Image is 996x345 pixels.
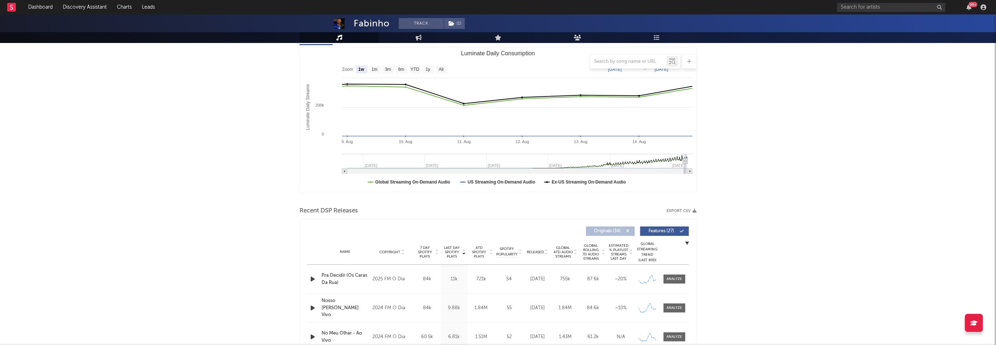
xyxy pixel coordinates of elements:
div: 755k [553,276,577,283]
div: 2024 FM O Dia [372,333,412,341]
text: 10. Aug [399,139,412,144]
text: US Streaming On-Demand Audio [468,180,535,185]
text: [DATE] [655,67,668,72]
text: [DATE] [608,67,622,72]
text: 3m [385,67,391,72]
text: All [439,67,444,72]
text: 6m [398,67,405,72]
div: 1.84M [553,305,577,312]
button: Originals(34) [586,227,635,236]
div: 87.6k [581,276,605,283]
div: Fabinho [354,18,390,29]
span: Global ATD Audio Streams [553,246,573,259]
span: Released [527,250,544,254]
div: 61.2k [581,333,605,341]
span: Global Rolling 7D Audio Streams [581,243,601,261]
text: 9. Aug [342,139,353,144]
div: 2024 FM O Dia [372,304,412,312]
button: Export CSV [667,209,696,213]
div: [DATE] [525,305,550,312]
span: ( 1 ) [444,18,465,29]
text: Luminate Daily Streams [305,84,310,130]
div: N/A [609,333,633,341]
button: Features(27) [640,227,689,236]
div: 721k [469,276,493,283]
text: 1w [358,67,364,72]
span: Copyright [379,250,400,254]
div: [DATE] [525,333,550,341]
div: 9.88k [442,305,466,312]
text: 1y [426,67,431,72]
span: Originals ( 34 ) [591,229,624,233]
a: Nosso [PERSON_NAME] Vivo [322,297,369,319]
text: 13. Aug [574,139,587,144]
span: Last Day Spotify Plays [442,246,462,259]
text: 11. Aug [457,139,471,144]
span: Recent DSP Releases [300,207,358,215]
div: [DATE] [525,276,550,283]
text: Global Streaming On-Demand Audio [375,180,450,185]
text: Zoom [342,67,353,72]
a: No Meu Olhar - Ao Vivo [322,330,369,344]
text: 0 [322,132,324,136]
div: 84k [415,305,439,312]
input: Search by song name or URL [590,59,667,65]
div: 55 [497,305,522,312]
div: 60.5k [415,333,439,341]
div: Global Streaming Trend (Last 60D) [637,241,658,263]
span: Estimated % Playlist Streams Last Day [609,243,629,261]
span: ATD Spotify Plays [469,246,489,259]
div: 99 + [969,2,978,7]
button: 99+ [966,4,971,10]
input: Search for artists [837,3,945,12]
text: Luminate Daily Consumption [461,50,535,56]
button: (1) [444,18,465,29]
div: ~ 10 % [609,305,633,312]
text: YTD [411,67,419,72]
svg: Luminate Daily Consumption [300,47,696,192]
text: 14. Aug [633,139,646,144]
div: 84.6k [581,305,605,312]
div: 54 [497,276,522,283]
div: 1.43M [553,333,577,341]
div: Name [322,249,369,255]
span: Features ( 27 ) [645,229,678,233]
text: 200k [315,103,324,107]
text: 12. Aug [516,139,529,144]
span: 7 Day Spotify Plays [415,246,434,259]
a: Pra Decidir (Os Caras Da Rua) [322,272,369,286]
text: 1m [372,67,378,72]
div: 11k [442,276,466,283]
div: 2025 FM O Dia [372,275,412,284]
div: 1.51M [469,333,493,341]
text: → [642,67,647,72]
div: 84k [415,276,439,283]
button: Track [399,18,444,29]
span: Spotify Popularity [497,246,518,257]
text: Ex-US Streaming On-Demand Audio [552,180,626,185]
div: 1.84M [469,305,493,312]
div: 6.81k [442,333,466,341]
div: ~ 20 % [609,276,633,283]
div: 52 [497,333,522,341]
